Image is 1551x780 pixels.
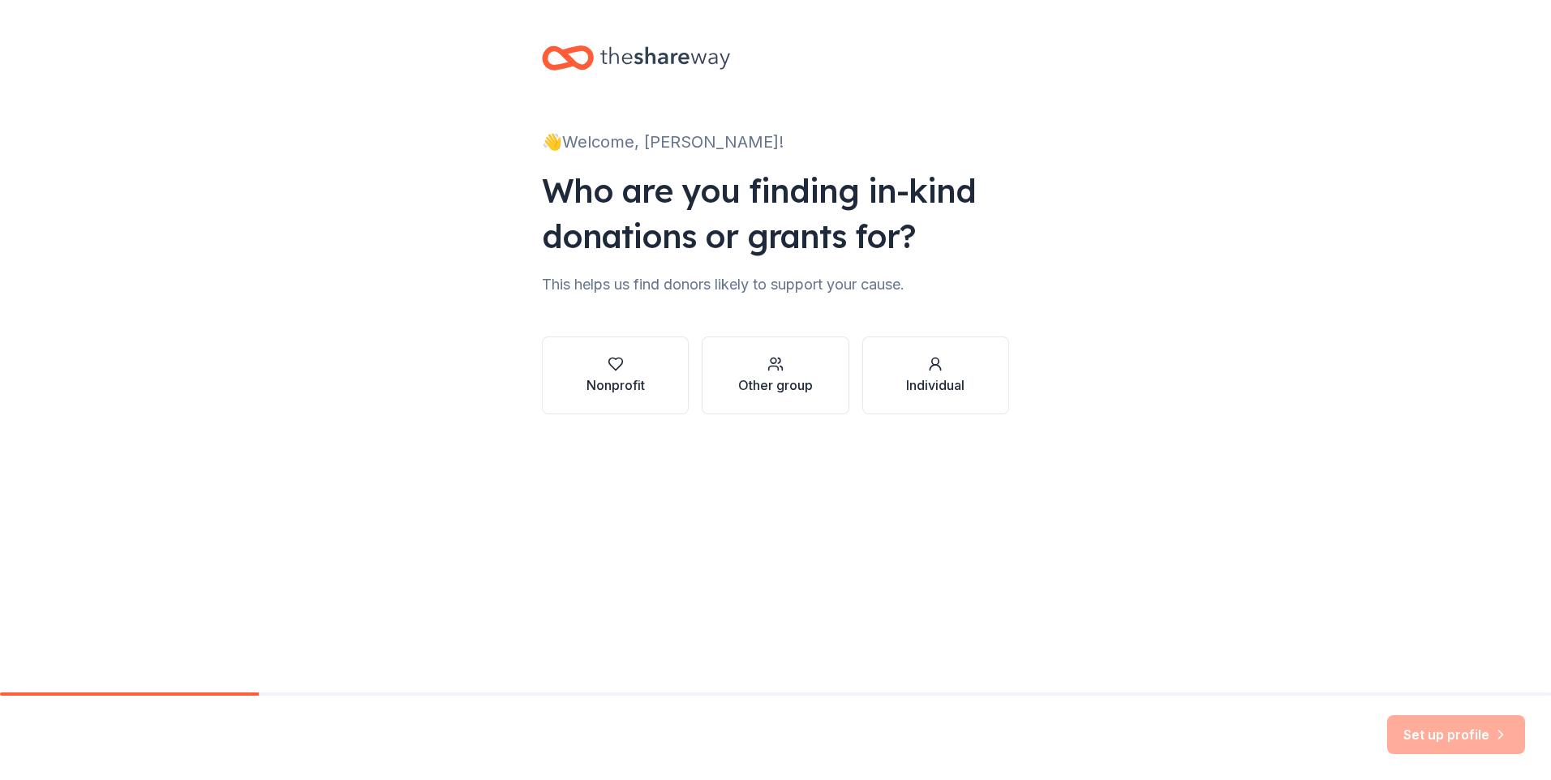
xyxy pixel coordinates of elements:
[586,375,645,395] div: Nonprofit
[542,272,1009,298] div: This helps us find donors likely to support your cause.
[542,129,1009,155] div: 👋 Welcome, [PERSON_NAME]!
[862,336,1009,414] button: Individual
[702,336,849,414] button: Other group
[542,336,689,414] button: Nonprofit
[738,375,813,395] div: Other group
[906,375,965,395] div: Individual
[542,168,1009,259] div: Who are you finding in-kind donations or grants for?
